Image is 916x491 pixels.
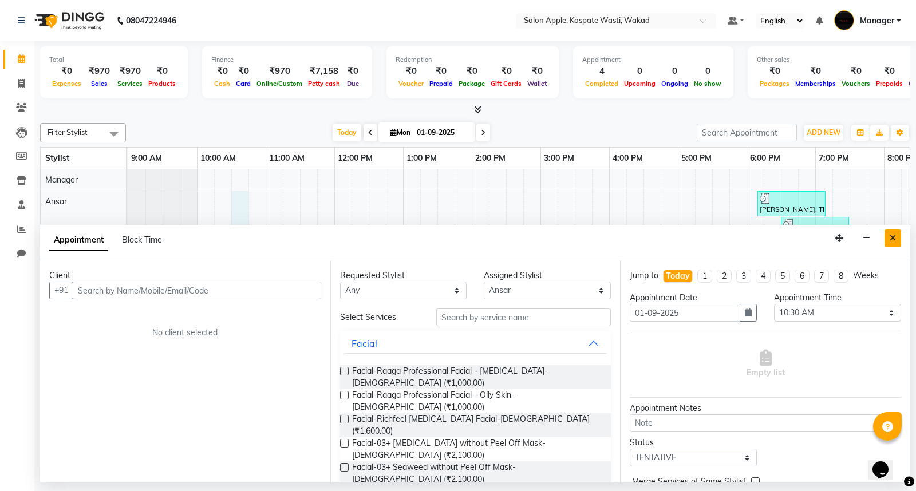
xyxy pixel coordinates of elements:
div: Select Services [331,311,428,323]
span: ADD NEW [807,128,840,137]
span: Ongoing [658,80,691,88]
div: Requested Stylist [340,270,467,282]
span: No show [691,80,724,88]
div: ₹7,158 [305,65,343,78]
button: +91 [49,282,73,299]
div: Facial [352,336,377,350]
span: Ansar [45,196,67,207]
span: Gift Cards [488,80,524,88]
span: Facial-Raaga Professional Facial - [MEDICAL_DATA]-[DEMOGRAPHIC_DATA] (₹1,000.00) [352,365,602,389]
span: Expenses [49,80,84,88]
li: 7 [814,270,829,283]
li: 4 [756,270,771,283]
div: Appointment Time [774,292,901,304]
span: Facial-03+ [MEDICAL_DATA] without Peel Off Mask-[DEMOGRAPHIC_DATA] (₹2,100.00) [352,437,602,461]
img: logo [29,5,108,37]
div: ₹0 [427,65,456,78]
button: ADD NEW [804,125,843,141]
span: Appointment [49,230,108,251]
iframe: chat widget [868,445,905,480]
div: Status [630,437,757,449]
li: 8 [834,270,848,283]
div: ₹0 [211,65,233,78]
div: Jump to [630,270,658,282]
span: Filter Stylist [48,128,88,137]
a: 12:00 PM [335,150,376,167]
span: Card [233,80,254,88]
input: yyyy-mm-dd [630,304,740,322]
span: Online/Custom [254,80,305,88]
span: Products [145,80,179,88]
div: ₹970 [84,65,114,78]
span: Manager [860,15,894,27]
span: Sales [88,80,110,88]
a: 5:00 PM [678,150,714,167]
span: Due [344,80,362,88]
div: ₹0 [233,65,254,78]
a: 11:00 AM [266,150,307,167]
span: Packages [757,80,792,88]
span: Voucher [396,80,427,88]
span: Facial-Raaga Professional Facial - Oily Skin-[DEMOGRAPHIC_DATA] (₹1,000.00) [352,389,602,413]
div: Client [49,270,321,282]
a: 9:00 AM [128,150,165,167]
span: Today [333,124,361,141]
span: Upcoming [621,80,658,88]
span: Mon [388,128,413,137]
div: ₹0 [488,65,524,78]
div: Appointment Date [630,292,757,304]
span: Completed [582,80,621,88]
span: Vouchers [839,80,873,88]
div: [PERSON_NAME], TK01, 06:10 PM-07:10 PM, Hair Styling-Blow Dry with Matrix Hairwash-[DEMOGRAPHIC_D... [759,193,824,215]
div: [PERSON_NAME] c, TK03, 06:30 PM-07:30 PM, Hair Cut + Wella Hair Wash - [DEMOGRAPHIC_DATA] [782,219,848,240]
span: Wallet [524,80,550,88]
b: 08047224946 [126,5,176,37]
li: 3 [736,270,751,283]
div: 0 [658,65,691,78]
div: ₹0 [49,65,84,78]
span: Empty list [747,350,785,379]
div: Appointment [582,55,724,65]
div: ₹0 [839,65,873,78]
div: ₹0 [524,65,550,78]
div: Weeks [853,270,879,282]
div: ₹0 [456,65,488,78]
a: 1:00 PM [404,150,440,167]
div: 0 [621,65,658,78]
li: 6 [795,270,810,283]
div: ₹970 [254,65,305,78]
li: 2 [717,270,732,283]
a: 10:00 AM [198,150,239,167]
div: ₹0 [792,65,839,78]
span: Petty cash [305,80,343,88]
a: 6:00 PM [747,150,783,167]
span: Prepaids [873,80,906,88]
input: 2025-09-01 [413,124,471,141]
span: Memberships [792,80,839,88]
a: 7:00 PM [816,150,852,167]
a: 2:00 PM [472,150,508,167]
div: Assigned Stylist [484,270,611,282]
div: ₹0 [873,65,906,78]
div: Appointment Notes [630,402,901,414]
div: Finance [211,55,363,65]
button: Facial [345,333,607,354]
span: Facial-Richfeel [MEDICAL_DATA] Facial-[DEMOGRAPHIC_DATA] (₹1,600.00) [352,413,602,437]
span: Manager [45,175,78,185]
span: Cash [211,80,233,88]
div: No client selected [77,327,294,339]
div: ₹0 [145,65,179,78]
div: ₹970 [114,65,145,78]
div: 0 [691,65,724,78]
div: ₹0 [757,65,792,78]
span: Merge Services of Same Stylist [632,476,747,490]
a: 3:00 PM [541,150,577,167]
span: Package [456,80,488,88]
div: ₹0 [343,65,363,78]
div: Total [49,55,179,65]
input: Search Appointment [697,124,797,141]
a: 4:00 PM [610,150,646,167]
div: Today [666,270,690,282]
div: ₹0 [396,65,427,78]
li: 1 [697,270,712,283]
